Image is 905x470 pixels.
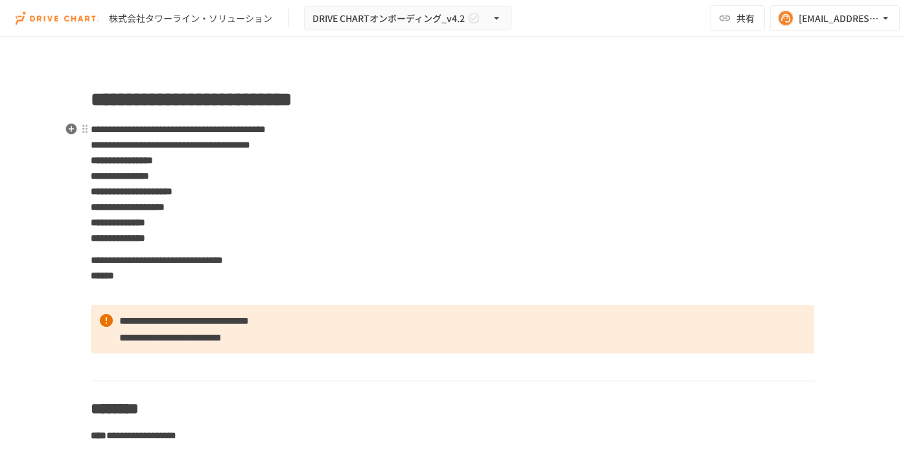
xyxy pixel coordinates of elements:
[16,8,99,28] img: i9VDDS9JuLRLX3JIUyK59LcYp6Y9cayLPHs4hOxMB9W
[109,12,272,25] div: 株式会社タワーライン・ソリューション
[312,10,465,27] span: DRIVE CHARTオンボーディング_v4.2
[304,6,511,31] button: DRIVE CHARTオンボーディング_v4.2
[736,11,755,25] span: 共有
[770,5,900,31] button: [EMAIL_ADDRESS][DOMAIN_NAME]
[799,10,879,27] div: [EMAIL_ADDRESS][DOMAIN_NAME]
[711,5,765,31] button: 共有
